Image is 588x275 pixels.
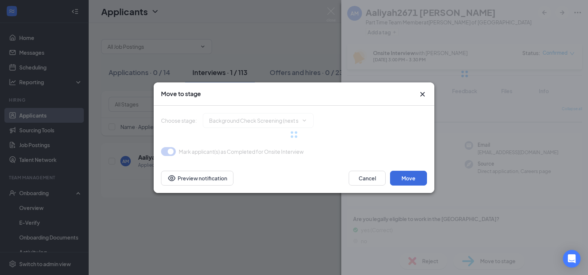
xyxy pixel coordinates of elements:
[390,171,427,186] button: Move
[161,171,233,186] button: Preview notificationEye
[563,250,581,268] div: Open Intercom Messenger
[161,90,201,98] h3: Move to stage
[167,174,176,183] svg: Eye
[349,171,386,186] button: Cancel
[418,90,427,99] button: Close
[418,90,427,99] svg: Cross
